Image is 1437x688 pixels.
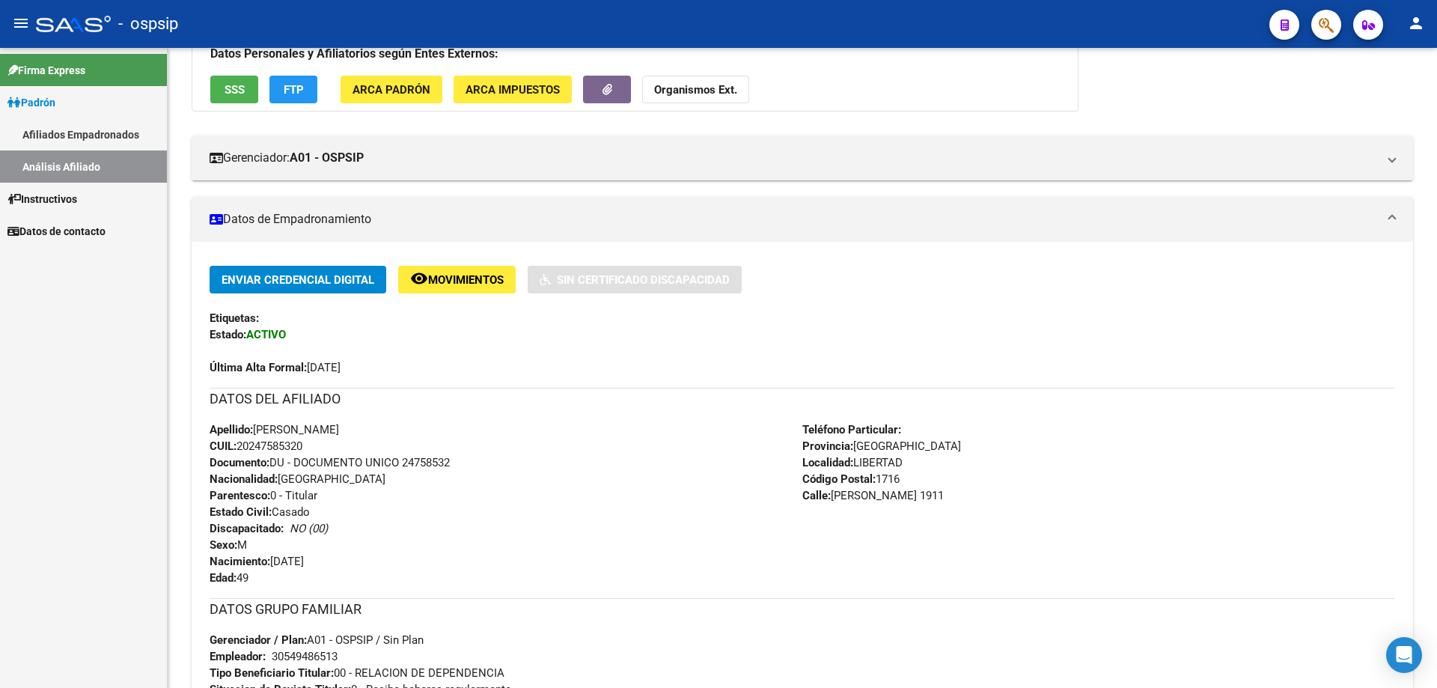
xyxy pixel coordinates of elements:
span: 1716 [802,472,900,486]
span: [DATE] [210,555,304,568]
span: 0 - Titular [210,489,317,502]
span: FTP [284,83,304,97]
span: Firma Express [7,62,85,79]
span: ARCA Padrón [353,83,430,97]
strong: Sexo: [210,538,237,552]
span: Datos de contacto [7,223,106,240]
button: ARCA Padrón [341,76,442,103]
strong: Nacimiento: [210,555,270,568]
strong: Código Postal: [802,472,876,486]
strong: Etiquetas: [210,311,259,325]
mat-expansion-panel-header: Gerenciador:A01 - OSPSIP [192,136,1413,180]
strong: Organismos Ext. [654,83,737,97]
strong: ACTIVO [246,328,286,341]
span: Padrón [7,94,55,111]
span: Movimientos [428,273,504,287]
div: 30549486513 [272,648,338,665]
strong: Estado Civil: [210,505,272,519]
strong: Gerenciador / Plan: [210,633,307,647]
mat-expansion-panel-header: Datos de Empadronamiento [192,197,1413,242]
strong: Documento: [210,456,269,469]
button: FTP [269,76,317,103]
button: Organismos Ext. [642,76,749,103]
button: Movimientos [398,266,516,293]
span: LIBERTAD [802,456,903,469]
strong: Calle: [802,489,831,502]
span: DU - DOCUMENTO UNICO 24758532 [210,456,450,469]
strong: Teléfono Particular: [802,423,901,436]
span: - ospsip [118,7,178,40]
button: Enviar Credencial Digital [210,266,386,293]
span: M [210,538,247,552]
span: 00 - RELACION DE DEPENDENCIA [210,666,504,680]
mat-icon: menu [12,14,30,32]
h3: DATOS DEL AFILIADO [210,389,1395,410]
strong: Última Alta Formal: [210,361,307,374]
span: [DATE] [210,361,341,374]
strong: Estado: [210,328,246,341]
strong: Provincia: [802,439,853,453]
h3: DATOS GRUPO FAMILIAR [210,599,1395,620]
strong: CUIL: [210,439,237,453]
button: SSS [210,76,258,103]
div: Open Intercom Messenger [1386,637,1422,673]
mat-icon: person [1407,14,1425,32]
span: 49 [210,571,248,585]
span: [GEOGRAPHIC_DATA] [802,439,961,453]
h3: Datos Personales y Afiliatorios según Entes Externos: [210,43,1060,64]
strong: Parentesco: [210,489,270,502]
span: Instructivos [7,191,77,207]
button: ARCA Impuestos [454,76,572,103]
mat-panel-title: Datos de Empadronamiento [210,211,1377,228]
span: Enviar Credencial Digital [222,273,374,287]
strong: Edad: [210,571,237,585]
strong: Nacionalidad: [210,472,278,486]
span: ARCA Impuestos [466,83,560,97]
span: A01 - OSPSIP / Sin Plan [210,633,424,647]
mat-panel-title: Gerenciador: [210,150,1377,166]
span: Sin Certificado Discapacidad [557,273,730,287]
strong: Empleador: [210,650,266,663]
span: Casado [210,505,310,519]
span: [PERSON_NAME] 1911 [802,489,944,502]
mat-icon: remove_red_eye [410,270,428,287]
span: [PERSON_NAME] [210,423,339,436]
strong: Tipo Beneficiario Titular: [210,666,334,680]
span: 20247585320 [210,439,302,453]
span: [GEOGRAPHIC_DATA] [210,472,385,486]
button: Sin Certificado Discapacidad [528,266,742,293]
span: SSS [225,83,245,97]
strong: Localidad: [802,456,853,469]
strong: Apellido: [210,423,253,436]
strong: Discapacitado: [210,522,284,535]
i: NO (00) [290,522,328,535]
strong: A01 - OSPSIP [290,150,364,166]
